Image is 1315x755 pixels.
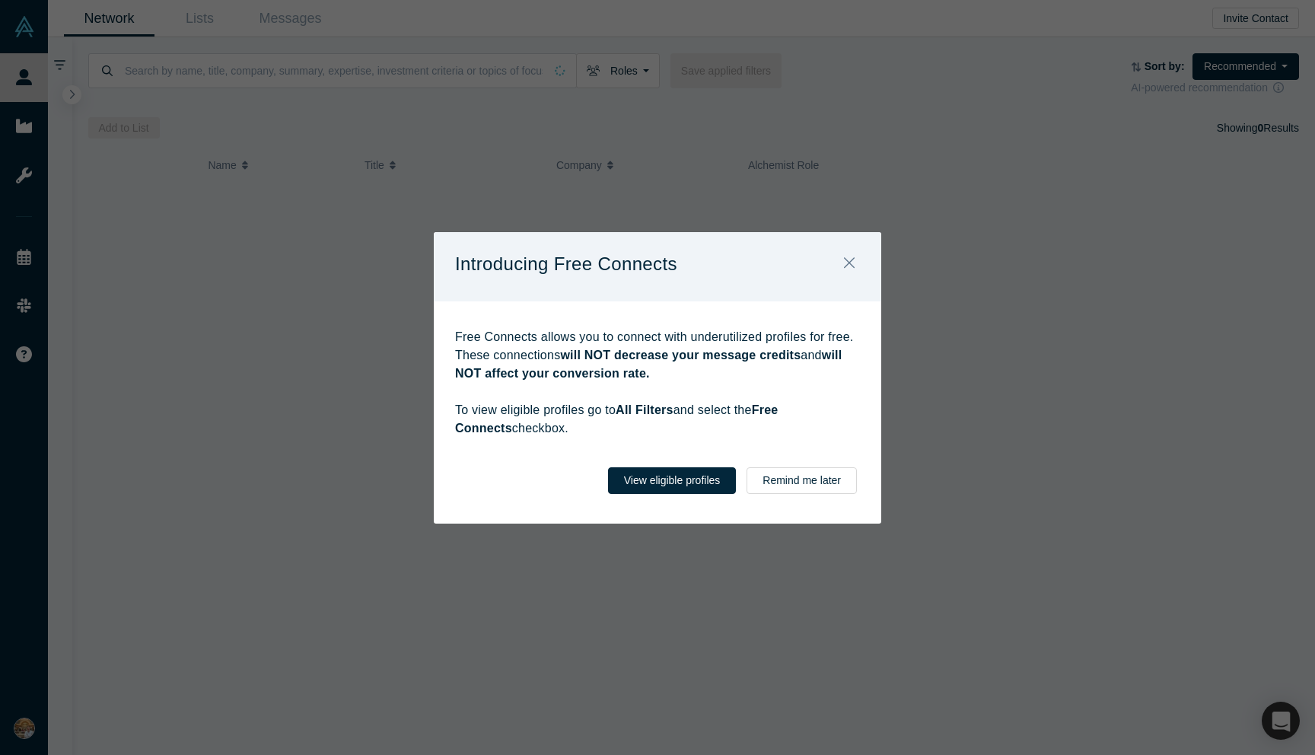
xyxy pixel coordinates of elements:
[455,328,860,438] p: Free Connects allows you to connect with underutilized profiles for free. These connections and T...
[833,248,865,281] button: Close
[455,403,778,435] strong: Free Connects
[560,349,801,362] strong: will NOT decrease your message credits
[747,467,857,494] button: Remind me later
[455,248,677,280] p: Introducing Free Connects
[608,467,737,494] button: View eligible profiles
[616,403,673,416] strong: All Filters
[455,349,842,380] strong: will NOT affect your conversion rate.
